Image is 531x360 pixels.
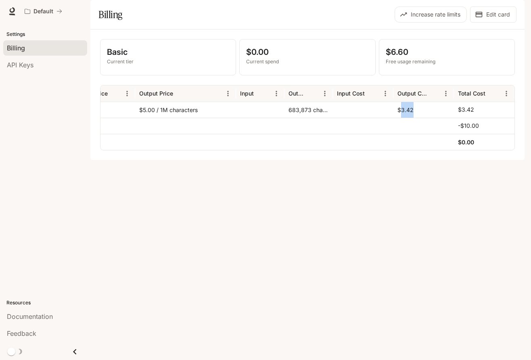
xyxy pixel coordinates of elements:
[386,58,508,65] p: Free usage remaining
[458,122,479,130] p: -$10.00
[379,87,391,100] button: Menu
[246,46,368,58] p: $0.00
[470,6,516,23] button: Edit card
[395,6,467,23] button: Increase rate limits
[284,102,333,118] div: 683,873 characters
[458,106,474,114] p: $3.42
[458,138,474,146] h6: $0.00
[486,87,498,100] button: Sort
[174,87,186,100] button: Sort
[98,6,122,23] h1: Billing
[393,102,454,118] div: $3.42
[397,90,427,97] div: Output Cost
[270,87,282,100] button: Menu
[135,102,236,118] div: $5.00 / 1M characters
[121,87,133,100] button: Menu
[428,87,440,100] button: Sort
[222,87,234,100] button: Menu
[440,87,452,100] button: Menu
[288,90,306,97] div: Output
[500,87,512,100] button: Menu
[386,46,508,58] p: $6.60
[337,90,365,97] div: Input Cost
[319,87,331,100] button: Menu
[33,8,53,15] p: Default
[139,90,173,97] div: Output Price
[246,58,368,65] p: Current spend
[458,90,485,97] div: Total Cost
[240,90,254,97] div: Input
[21,3,66,19] button: All workspaces
[366,87,378,100] button: Sort
[307,87,319,100] button: Sort
[109,87,121,100] button: Sort
[255,87,267,100] button: Sort
[107,46,229,58] p: Basic
[107,58,229,65] p: Current tier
